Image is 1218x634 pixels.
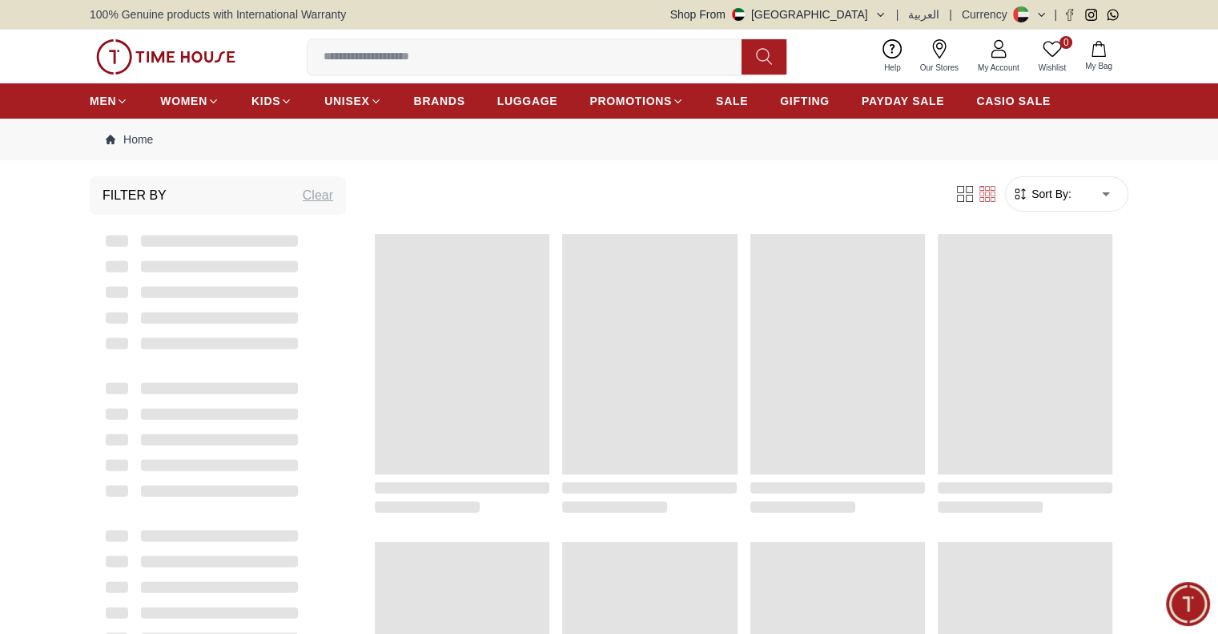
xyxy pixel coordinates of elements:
[160,87,219,115] a: WOMEN
[589,87,684,115] a: PROMOTIONS
[1075,38,1122,75] button: My Bag
[1079,60,1119,72] span: My Bag
[780,87,830,115] a: GIFTING
[971,62,1026,74] span: My Account
[497,87,558,115] a: LUGGAGE
[862,93,944,109] span: PAYDAY SALE
[90,93,116,109] span: MEN
[160,93,207,109] span: WOMEN
[96,39,235,75] img: ...
[414,87,465,115] a: BRANDS
[914,62,965,74] span: Our Stores
[90,119,1128,160] nav: Breadcrumb
[1085,9,1097,21] a: Instagram
[732,8,745,21] img: United Arab Emirates
[1012,186,1071,202] button: Sort By:
[1028,186,1071,202] span: Sort By:
[1063,9,1075,21] a: Facebook
[962,6,1014,22] div: Currency
[976,87,1051,115] a: CASIO SALE
[874,36,910,77] a: Help
[303,186,333,205] div: Clear
[103,186,167,205] h3: Filter By
[106,131,153,147] a: Home
[414,93,465,109] span: BRANDS
[716,87,748,115] a: SALE
[497,93,558,109] span: LUGGAGE
[1032,62,1072,74] span: Wishlist
[1029,36,1075,77] a: 0Wishlist
[324,93,369,109] span: UNISEX
[670,6,886,22] button: Shop From[GEOGRAPHIC_DATA]
[908,6,939,22] button: العربية
[862,87,944,115] a: PAYDAY SALE
[90,87,128,115] a: MEN
[716,93,748,109] span: SALE
[780,93,830,109] span: GIFTING
[251,93,280,109] span: KIDS
[90,6,346,22] span: 100% Genuine products with International Warranty
[976,93,1051,109] span: CASIO SALE
[910,36,968,77] a: Our Stores
[896,6,899,22] span: |
[251,87,292,115] a: KIDS
[878,62,907,74] span: Help
[324,87,381,115] a: UNISEX
[1054,6,1057,22] span: |
[1166,582,1210,626] div: Chat Widget
[1059,36,1072,49] span: 0
[589,93,672,109] span: PROMOTIONS
[949,6,952,22] span: |
[1107,9,1119,21] a: Whatsapp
